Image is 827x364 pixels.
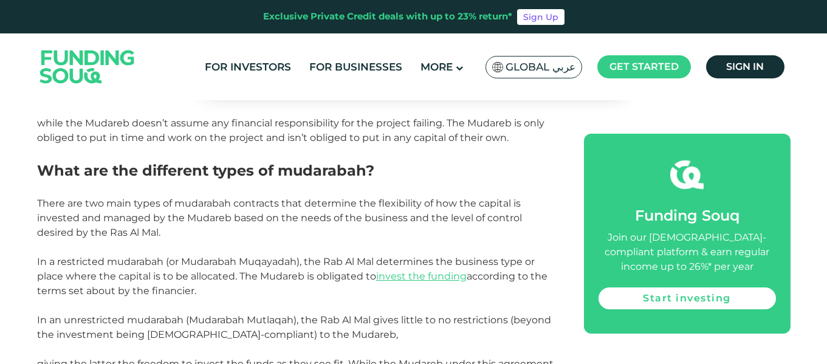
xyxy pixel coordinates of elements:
[420,61,453,73] span: More
[37,197,522,238] span: There are two main types of mudarabah contracts that determine the flexibility of how the capital...
[726,61,764,72] span: Sign in
[37,117,544,143] span: while the Mudareb doesn’t assume any financial responsibility for the project failing. The Mudare...
[37,314,551,340] span: In an unrestricted mudarabah (Mudarabah Mutlaqah), the Rab Al Mal gives little to no restrictions...
[202,57,294,77] a: For Investors
[376,270,467,282] a: invest the funding
[306,57,405,77] a: For Businesses
[670,158,704,191] img: fsicon
[599,287,776,309] a: Start investing
[37,256,547,297] span: In a restricted mudarabah (or Mudarabah Muqayadah), the Rab Al Mal determines the business type o...
[492,62,503,72] img: SA Flag
[517,9,564,25] a: Sign Up
[706,55,784,78] a: Sign in
[28,36,147,97] img: Logo
[37,162,374,179] span: What are the different types of mudarabah?
[599,230,776,274] div: Join our [DEMOGRAPHIC_DATA]-compliant platform & earn regular income up to 26%* per year
[263,10,512,24] div: Exclusive Private Credit deals with up to 23% return*
[635,207,739,224] span: Funding Souq
[506,60,575,74] span: Global عربي
[609,61,679,72] span: Get started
